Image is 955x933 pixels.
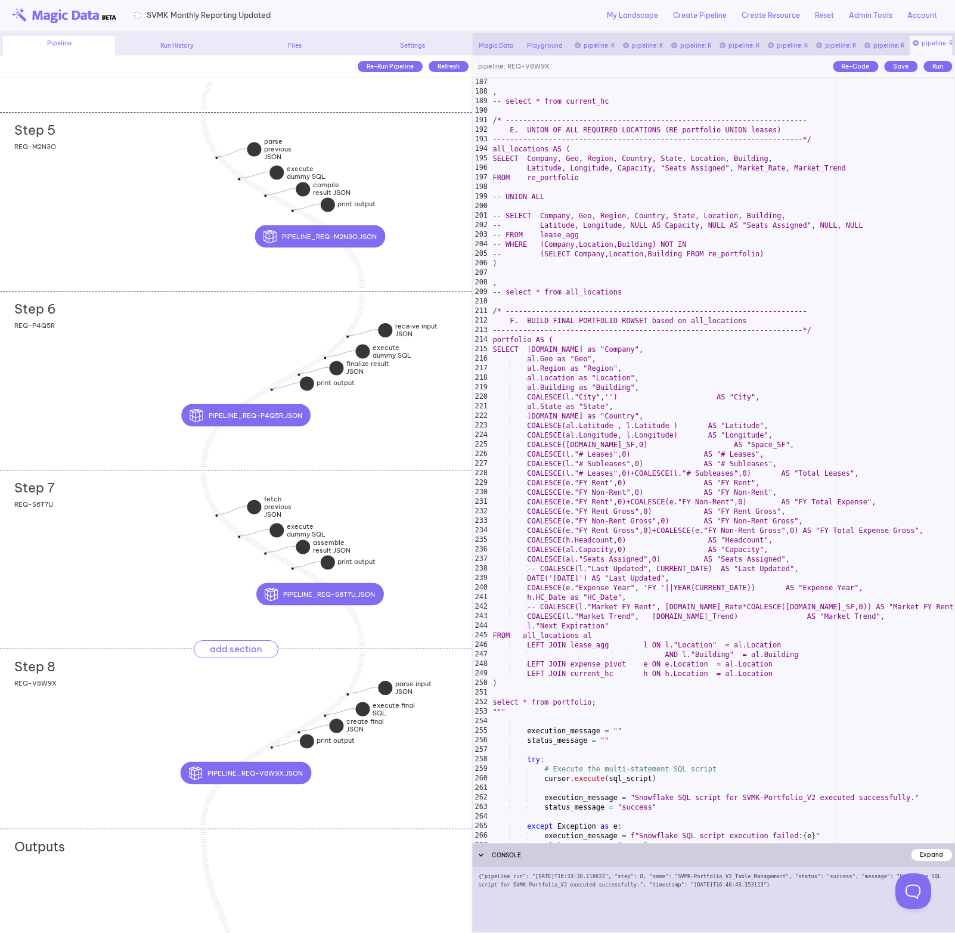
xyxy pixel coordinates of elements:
[473,297,489,306] div: 210
[475,41,517,50] div: Magic Data
[473,202,489,211] div: 200
[395,322,438,338] strong: receive input JSON
[14,480,55,495] h2: Step 7
[742,10,800,21] a: Create Resource
[12,8,116,23] img: beta-logo.png
[317,737,355,745] strong: print output
[473,259,489,268] div: 206
[473,402,489,411] div: 221
[264,495,292,519] strong: fetch previous JSON
[313,181,351,197] strong: compile result JSON
[473,106,489,116] div: 190
[473,383,489,392] div: 219
[473,831,489,841] div: 266
[473,135,489,144] div: 193
[255,225,385,248] button: pipeline_REQ-M2N3O.json
[239,41,351,50] div: Files
[256,583,383,606] button: pipeline_REQ-S6T7U.json
[320,225,450,248] div: pipeline_REQ-M2N3O.json
[313,538,351,554] strong: assemble result JSON
[240,535,300,550] div: execute dummy SQL
[473,78,489,87] div: 187
[473,717,489,726] div: 254
[473,478,489,488] div: 229
[473,583,489,593] div: 240
[473,421,489,430] div: 223
[473,793,489,802] div: 262
[473,450,489,459] div: 226
[473,497,489,507] div: 231
[473,755,489,764] div: 258
[473,774,489,783] div: 260
[349,693,408,708] div: parse input JSON
[293,567,348,581] div: print output
[472,867,955,932] div: {"pipeline_run": "[DATE]T16:33:38.116622", "step": 8, "name": "SVMK-Portfolio_V2_Table_Management...
[473,326,489,335] div: 213
[473,163,489,173] div: 196
[717,41,759,50] div: pipeline: REQ-J9K1L
[473,154,489,163] div: 195
[300,730,359,746] div: create final JSON
[488,822,495,831] span: Toggle code folding, rows 265 through 267
[473,116,489,125] div: 191
[813,41,855,50] div: pipeline: REQ-P4Q5R
[473,345,489,354] div: 215
[473,726,489,736] div: 255
[473,488,489,497] div: 230
[473,221,489,230] div: 202
[473,211,489,221] div: 201
[620,41,662,50] div: pipeline: REQ-D3E4F
[326,356,386,371] div: execute dummy SQL
[272,388,327,402] div: print output
[473,736,489,745] div: 256
[473,516,489,526] div: 233
[121,41,233,50] div: Run History
[907,10,937,21] a: Account
[14,321,55,330] span: REQ-P4Q5R
[246,762,377,785] div: pipeline_REQ-V8W9X.json
[473,240,489,249] div: 204
[473,650,489,659] div: 247
[473,306,489,316] div: 211
[923,61,952,72] div: Run
[473,707,489,717] div: 253
[572,41,614,50] div: pipeline: REQ-A1B2C
[320,583,447,606] div: pipeline_REQ-S6T7U.json
[14,122,55,138] h2: Step 5
[673,10,727,21] a: Create Pipeline
[488,755,495,764] span: Toggle code folding, rows 258 through 263
[473,392,489,402] div: 220
[473,822,489,831] div: 265
[14,659,55,674] h2: Step 8
[337,200,376,209] strong: print output
[266,551,326,567] div: assemble result JSON
[473,287,489,297] div: 209
[473,459,489,469] div: 227
[14,142,56,151] span: REQ-M2N3O
[849,10,892,21] a: Admin Tools
[523,41,566,50] div: Playground
[607,10,658,21] a: My Landscape
[492,851,521,859] span: CONSOLE
[473,593,489,602] div: 241
[473,554,489,564] div: 237
[317,379,355,388] strong: print output
[473,678,489,688] div: 250
[861,41,904,50] div: pipeline: REQ-S6T7U
[373,343,411,359] strong: execute dummy SQL
[473,182,489,192] div: 198
[300,373,359,388] div: finalize result JSON
[473,173,489,182] div: 197
[246,404,375,427] div: pipeline_REQ-P4Q5R.json
[473,249,489,259] div: 205
[240,177,300,193] div: execute dummy SQL
[473,316,489,326] div: 212
[473,698,489,707] div: 252
[473,125,489,135] div: 192
[473,278,489,287] div: 208
[473,669,489,678] div: 249
[473,87,489,97] div: 188
[473,440,489,450] div: 225
[14,500,53,509] span: REQ-S6T7U
[264,137,292,161] strong: parse previous JSON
